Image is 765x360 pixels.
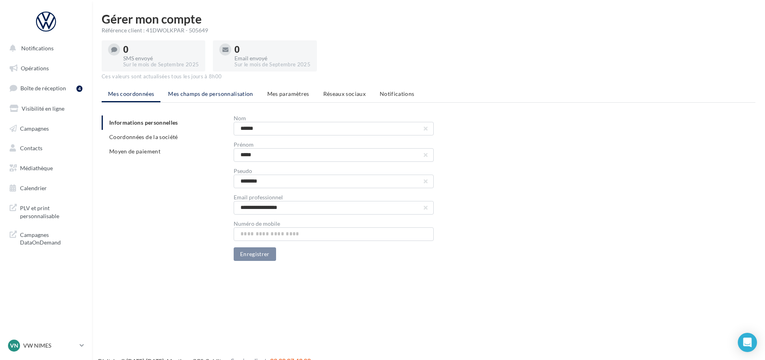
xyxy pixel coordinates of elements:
div: Sur le mois de Septembre 2025 [234,61,310,68]
span: Calendrier [20,185,47,191]
span: VN [10,342,18,350]
a: Boîte de réception4 [5,80,87,97]
div: 4 [76,86,82,92]
h1: Gérer mon compte [102,13,755,25]
a: Médiathèque [5,160,87,177]
div: Numéro de mobile [234,221,434,227]
a: VN VW NIMES [6,338,86,353]
span: Visibilité en ligne [22,105,64,112]
a: Contacts [5,140,87,157]
span: Opérations [21,65,49,72]
span: Médiathèque [20,165,53,171]
div: Email professionnel [234,195,434,200]
div: Ces valeurs sont actualisées tous les jours à 8h00 [102,73,755,80]
button: Enregistrer [234,247,276,261]
a: Opérations [5,60,87,77]
div: Email envoyé [234,56,310,61]
span: Boîte de réception [20,85,66,91]
div: SMS envoyé [123,56,199,61]
span: Campagnes DataOnDemand [20,229,82,247]
p: VW NIMES [23,342,76,350]
div: Nom [234,115,434,121]
span: Mes champs de personnalisation [168,90,253,97]
a: Campagnes DataOnDemand [5,226,87,250]
span: PLV et print personnalisable [20,203,82,220]
button: Notifications [5,40,84,57]
a: Campagnes [5,120,87,137]
span: Moyen de paiement [109,148,160,155]
div: Pseudo [234,168,434,174]
a: Visibilité en ligne [5,100,87,117]
a: PLV et print personnalisable [5,199,87,223]
span: Coordonnées de la société [109,133,178,140]
span: Notifications [380,90,415,97]
span: Mes paramètres [267,90,309,97]
div: 0 [234,45,310,54]
span: Réseaux sociaux [323,90,366,97]
a: Calendrier [5,180,87,197]
span: Notifications [21,45,54,52]
div: Prénom [234,142,434,147]
div: Sur le mois de Septembre 2025 [123,61,199,68]
span: Campagnes [20,125,49,131]
div: Open Intercom Messenger [738,333,757,352]
div: Référence client : 41DWOLKPAR - 505649 [102,26,755,34]
div: 0 [123,45,199,54]
span: Contacts [20,145,42,151]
